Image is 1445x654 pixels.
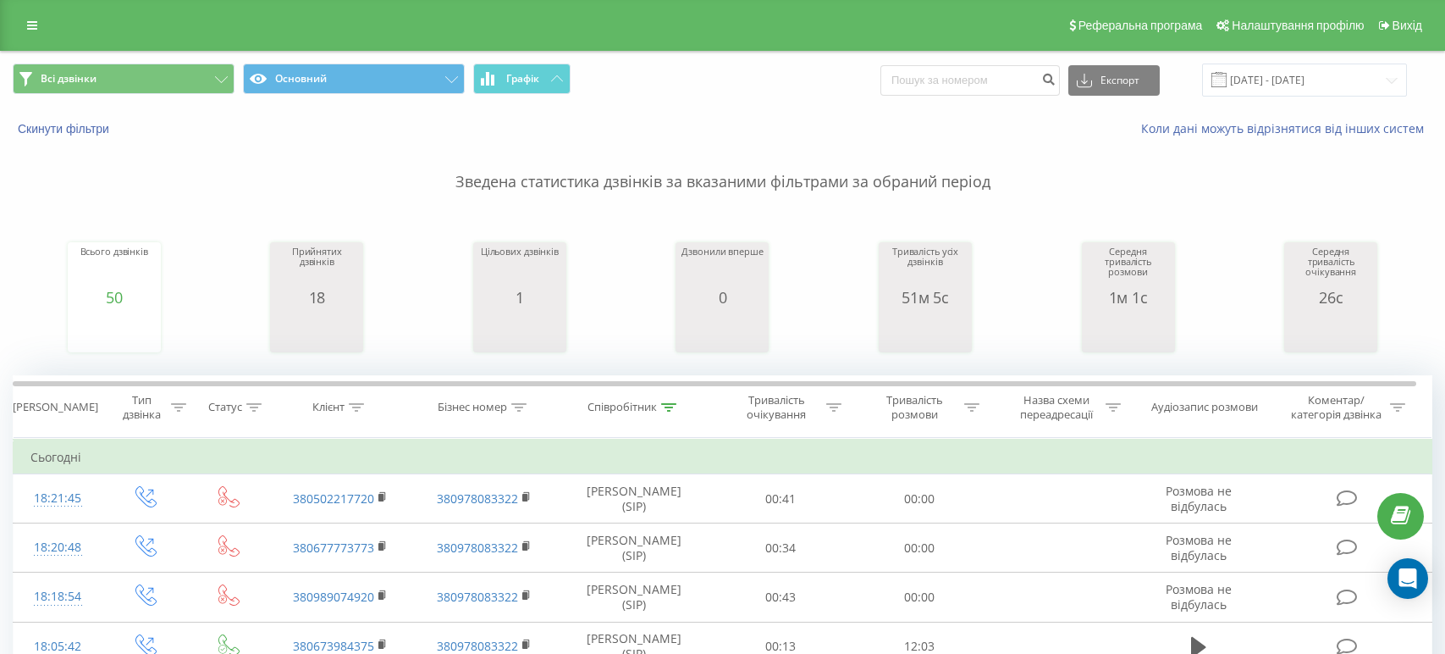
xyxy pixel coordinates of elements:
[274,247,359,289] div: Прийнятих дзвінків
[1288,247,1373,289] div: Середня тривалість очікування
[80,247,148,289] div: Всього дзвінків
[30,482,85,515] div: 18:21:45
[481,289,559,306] div: 1
[1166,581,1232,612] span: Розмова не відбулась
[1011,393,1101,422] div: Назва схеми переадресації
[731,393,822,422] div: Тривалість очікування
[1287,393,1386,422] div: Коментар/категорія дзвінка
[30,531,85,564] div: 18:20:48
[587,401,657,415] div: Співробітник
[80,289,148,306] div: 50
[293,638,374,654] a: 380673984375
[13,64,234,94] button: Всі дзвінки
[850,573,989,622] td: 00:00
[473,64,571,94] button: Графік
[556,474,711,524] td: [PERSON_NAME] (SIP)
[117,393,167,422] div: Тип дзвінка
[556,524,711,573] td: [PERSON_NAME] (SIP)
[1166,483,1232,514] span: Розмова не відбулась
[869,393,960,422] div: Тривалість розмови
[1288,289,1373,306] div: 26с
[41,72,97,86] span: Всі дзвінки
[711,573,850,622] td: 00:43
[1166,532,1232,563] span: Розмова не відбулась
[481,247,559,289] div: Цільових дзвінків
[13,137,1432,193] p: Зведена статистика дзвінків за вказаними фільтрами за обраний період
[1068,65,1160,96] button: Експорт
[681,289,763,306] div: 0
[1232,19,1364,32] span: Налаштування профілю
[1141,120,1432,136] a: Коли дані можуть відрізнятися вiд інших систем
[1393,19,1422,32] span: Вихід
[312,401,345,415] div: Клієнт
[208,401,242,415] div: Статус
[437,490,518,507] a: 380978083322
[437,589,518,605] a: 380978083322
[293,540,374,556] a: 380677773773
[850,524,989,573] td: 00:00
[1086,247,1171,289] div: Середня тривалість розмови
[711,524,850,573] td: 00:34
[30,580,85,613] div: 18:18:54
[14,441,1432,474] td: Сьогодні
[437,638,518,654] a: 380978083322
[293,589,374,605] a: 380989074920
[880,65,1060,96] input: Пошук за номером
[883,289,968,306] div: 51м 5с
[13,121,118,136] button: Скинути фільтри
[438,401,507,415] div: Бізнес номер
[556,573,711,622] td: [PERSON_NAME] (SIP)
[1086,289,1171,306] div: 1м 1с
[1151,401,1258,415] div: Аудіозапис розмови
[506,73,539,85] span: Графік
[711,474,850,524] td: 00:41
[850,474,989,524] td: 00:00
[1387,558,1428,599] div: Open Intercom Messenger
[293,490,374,507] a: 380502217720
[274,289,359,306] div: 18
[437,540,518,556] a: 380978083322
[13,401,98,415] div: [PERSON_NAME]
[243,64,465,94] button: Основний
[681,247,763,289] div: Дзвонили вперше
[1078,19,1203,32] span: Реферальна програма
[883,247,968,289] div: Тривалість усіх дзвінків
